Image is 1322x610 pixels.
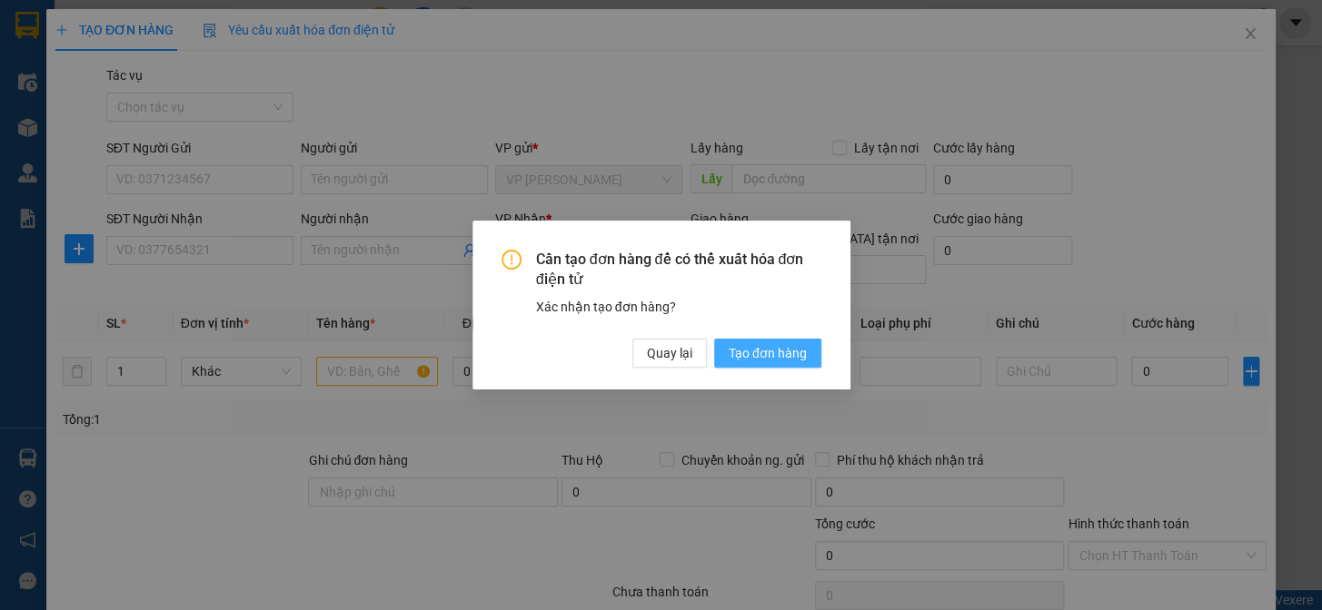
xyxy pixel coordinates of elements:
[536,297,821,317] div: Xác nhận tạo đơn hàng?
[729,343,807,363] span: Tạo đơn hàng
[536,250,821,290] span: Cần tạo đơn hàng để có thể xuất hóa đơn điện tử
[632,339,707,368] button: Quay lại
[502,250,522,270] span: exclamation-circle
[714,339,821,368] button: Tạo đơn hàng
[647,343,692,363] span: Quay lại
